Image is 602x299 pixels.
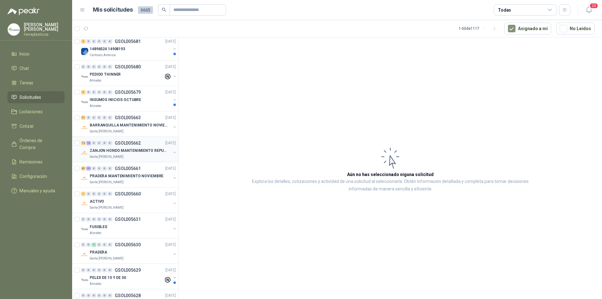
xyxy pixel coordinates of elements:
span: Órdenes de Compra [19,137,59,151]
p: [DATE] [165,293,176,299]
p: Almatec [90,281,102,286]
a: Órdenes de Compra [8,135,65,153]
div: 131 [86,166,91,171]
img: Company Logo [81,73,88,81]
p: [DATE] [165,115,176,121]
span: Configuración [19,173,47,180]
p: [DATE] [165,267,176,273]
div: 2 [81,39,86,44]
div: 0 [86,192,91,196]
div: 0 [86,90,91,94]
span: Manuales y ayuda [19,187,55,194]
div: 0 [92,65,96,69]
p: BARRANQUILLA MANTENIMIENTO NOVIEMBRE [90,122,168,128]
p: Almatec [90,231,102,236]
div: 0 [81,217,86,222]
span: Cotizar [19,123,34,130]
a: Configuración [8,170,65,182]
div: 0 [102,39,107,44]
div: 0 [97,192,102,196]
img: Logo peakr [8,8,40,15]
div: 0 [108,243,112,247]
div: 0 [108,90,112,94]
img: Company Logo [81,175,88,182]
p: GSOL005662 [115,141,141,145]
div: 0 [92,192,96,196]
p: Santa [PERSON_NAME] [90,205,124,210]
p: GSOL005681 [115,39,141,44]
div: 0 [97,268,102,272]
p: [DATE] [165,242,176,248]
img: Company Logo [81,276,88,284]
div: 0 [86,243,91,247]
div: 0 [102,192,107,196]
div: 0 [97,39,102,44]
div: 0 [92,217,96,222]
img: Company Logo [8,24,20,35]
a: 14 10 0 0 0 0 GSOL005662[DATE] Company LogoZANJON HONDO MANTENIMIENTO REPUESTOSSanta [PERSON_NAME] [81,139,177,159]
p: Santa [PERSON_NAME] [90,180,124,185]
p: Santa [PERSON_NAME] [90,154,124,159]
a: 0 0 0 0 0 0 GSOL005631[DATE] Company LogoFUSIBLESAlmatec [81,216,177,236]
div: 0 [108,293,112,298]
p: 14896524 14908193 [90,46,125,52]
div: 0 [81,293,86,298]
div: 0 [97,65,102,69]
a: 0 0 1 0 0 0 GSOL005630[DATE] Company LogoPRADERASanta [PERSON_NAME] [81,241,177,261]
a: Inicio [8,48,65,60]
div: 0 [108,268,112,272]
div: 1 - 50 de 1117 [459,24,499,34]
a: Chat [8,62,65,74]
p: GSOL005631 [115,217,141,222]
button: 20 [583,4,594,16]
div: 0 [92,39,96,44]
img: Company Logo [81,251,88,259]
p: Cartones America [90,53,116,58]
a: 87 131 0 0 0 0 GSOL005661[DATE] Company LogoPRADERA MANTENIMIENTO NOVIEMBRESanta [PERSON_NAME] [81,165,177,185]
p: GSOL005629 [115,268,141,272]
span: search [162,8,166,12]
p: ACTIVO [90,199,104,205]
div: 0 [108,65,112,69]
div: 0 [86,217,91,222]
div: 0 [97,115,102,120]
div: 0 [102,65,107,69]
span: Licitaciones [19,108,43,115]
div: 0 [92,268,96,272]
div: 0 [102,217,107,222]
a: 2 0 0 0 0 0 GSOL005681[DATE] Company Logo14896524 14908193Cartones America [81,38,177,58]
div: 0 [102,243,107,247]
span: Inicio [19,51,29,57]
div: 0 [92,141,96,145]
p: INSUMOS INICIOS OCTUBRE [90,97,141,103]
div: 0 [97,141,102,145]
div: 0 [102,293,107,298]
div: 1 [92,243,96,247]
span: 6665 [138,6,153,14]
div: 0 [97,293,102,298]
img: Company Logo [81,226,88,233]
a: 21 0 0 0 0 0 GSOL005663[DATE] Company LogoBARRANQUILLA MANTENIMIENTO NOVIEMBRESanta [PERSON_NAME] [81,114,177,134]
img: Company Logo [81,149,88,157]
p: PELEX DE 15 Y DE 50 [90,275,126,281]
div: 14 [81,141,86,145]
div: 0 [86,115,91,120]
a: Licitaciones [8,106,65,118]
p: Almatec [90,104,102,109]
a: 3 0 0 0 0 0 GSOL005679[DATE] Company LogoINSUMOS INICIOS OCTUBREAlmatec [81,88,177,109]
div: 0 [92,90,96,94]
div: 0 [97,90,102,94]
a: 1 0 0 0 0 0 GSOL005660[DATE] Company LogoACTIVOSanta [PERSON_NAME] [81,190,177,210]
div: 0 [108,141,112,145]
button: Asignado a mi [504,23,551,35]
div: 0 [108,217,112,222]
p: GSOL005630 [115,243,141,247]
p: GSOL005661 [115,166,141,171]
img: Company Logo [81,48,88,55]
div: 0 [81,243,86,247]
img: Company Logo [81,124,88,131]
p: Santa [PERSON_NAME] [90,129,124,134]
div: 0 [108,166,112,171]
p: [DATE] [165,39,176,45]
p: PRADERA [90,249,107,255]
